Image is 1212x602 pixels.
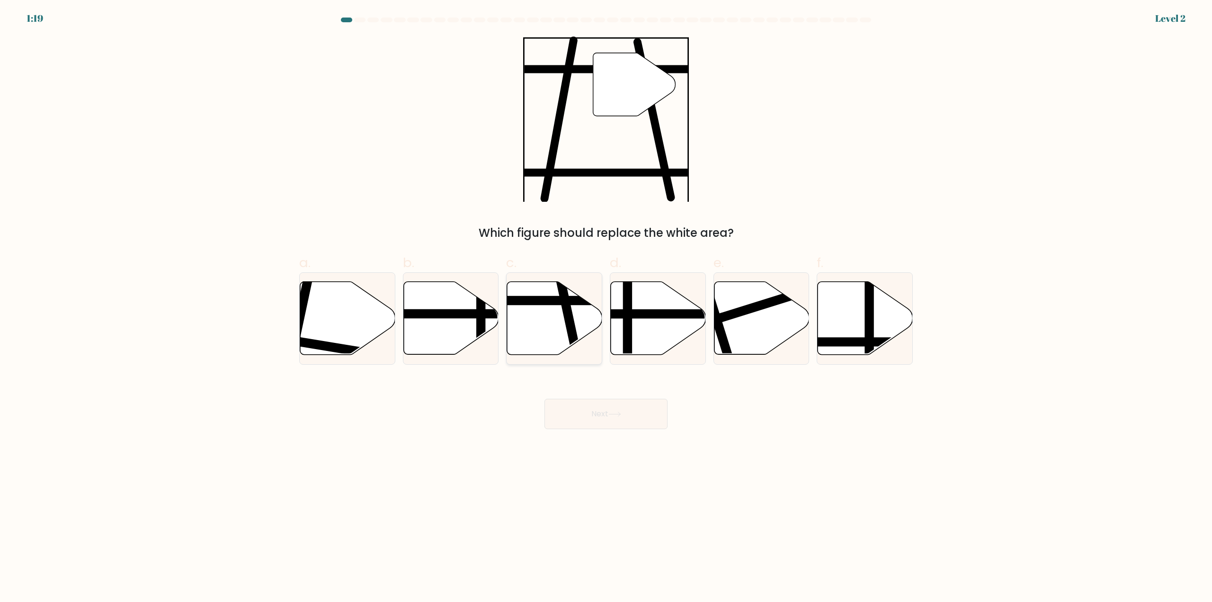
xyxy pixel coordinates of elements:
span: b. [403,253,414,272]
g: " [593,53,676,116]
div: 1:19 [27,11,43,26]
span: c. [506,253,517,272]
span: a. [299,253,311,272]
button: Next [544,399,668,429]
div: Which figure should replace the white area? [305,225,907,242]
span: d. [610,253,621,272]
span: e. [713,253,724,272]
div: Level 2 [1155,11,1185,26]
span: f. [817,253,823,272]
